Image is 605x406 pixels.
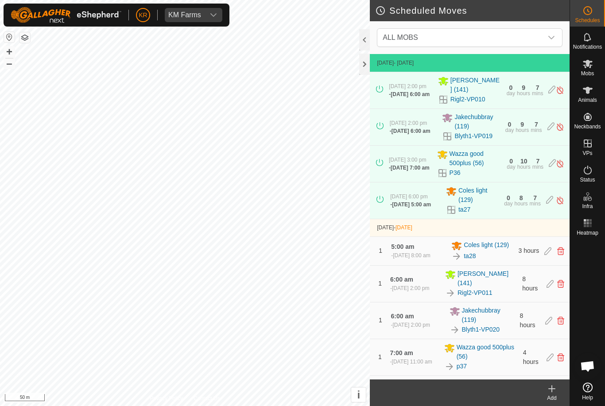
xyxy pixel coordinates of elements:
a: Privacy Policy [150,394,183,402]
div: dropdown trigger [543,29,560,46]
div: dropdown trigger [205,8,222,22]
span: Coles light (129) [464,240,509,251]
span: [DATE] 6:00 pm [390,193,427,200]
a: ta28 [464,251,476,261]
span: Jakechubbray (119) [462,306,515,325]
span: 1 [379,317,382,324]
span: 7:00 am [390,349,413,356]
span: 8 hours [520,312,535,329]
span: [DATE] 2:00 pm [389,83,426,89]
span: Help [582,395,593,400]
span: Coles light (129) [458,186,499,205]
img: To [444,361,455,372]
span: [DATE] 5:00 am [392,201,431,208]
a: Rigl2-VP010 [450,95,485,104]
span: [DATE] 6:00 am [391,91,430,97]
span: ALL MOBS [383,34,418,41]
span: ALL MOBS [379,29,543,46]
span: Infra [582,204,593,209]
button: – [4,58,15,69]
div: - [390,127,430,135]
span: [PERSON_NAME] (141) [458,269,517,288]
img: Gallagher Logo [11,7,121,23]
span: KR [139,11,147,20]
img: Turn off schedule move [556,122,564,131]
div: - [391,321,430,329]
img: Turn off schedule move [556,159,564,168]
div: hours [515,201,528,206]
div: KM Farms [168,12,201,19]
div: day [505,128,514,133]
a: Blyth1-VP020 [462,325,500,334]
div: day [507,164,515,170]
div: hours [517,164,531,170]
span: 4 hours [523,349,539,365]
span: VPs [582,151,592,156]
div: mins [532,91,543,96]
a: Contact Us [194,394,220,402]
div: mins [531,128,542,133]
span: [DATE] 7:00 am [391,165,430,171]
a: Rigl2-VP011 [458,288,493,298]
span: Neckbands [574,124,601,129]
span: [DATE] 2:00 pm [392,285,429,291]
div: - [390,358,432,366]
a: Help [570,379,605,404]
button: Reset Map [4,32,15,43]
span: - [DATE] [394,60,414,66]
div: hours [517,91,530,96]
span: [DATE] [377,60,394,66]
div: 7 [536,85,539,91]
span: Wazza good 500plus (56) [450,149,502,168]
span: 1 [379,247,382,254]
span: 6:00 am [390,276,413,283]
div: mins [532,164,543,170]
span: 5:00 am [391,243,414,250]
span: i [357,389,360,401]
span: [DATE] 11:00 am [392,359,432,365]
div: 0 [509,158,513,164]
div: 8 [520,195,523,201]
span: [DATE] [396,224,412,231]
span: Notifications [573,44,602,50]
span: Schedules [575,18,600,23]
div: - [390,284,429,292]
div: - [390,201,431,209]
div: 9 [522,85,525,91]
div: mins [530,201,541,206]
span: 6:00 am [391,313,414,320]
span: KM Farms [165,8,205,22]
span: [DATE] [377,224,394,231]
div: 7 [536,158,540,164]
div: - [389,164,430,172]
div: day [504,201,512,206]
span: [DATE] 2:00 pm [390,120,427,126]
div: 0 [507,195,510,201]
span: 8 hours [522,275,538,292]
div: 0 [509,85,512,91]
div: 10 [520,158,527,164]
img: To [445,288,456,298]
div: 7 [533,195,537,201]
span: 3 hours [519,247,539,254]
span: [PERSON_NAME] (141) [450,76,501,94]
span: 1 [378,280,382,287]
a: Blyth1-VP019 [454,131,493,141]
div: Open chat [574,353,601,379]
div: hours [516,128,529,133]
div: 0 [508,121,512,128]
h2: Scheduled Moves [375,5,570,16]
span: - [394,224,412,231]
img: Turn off schedule move [556,85,564,95]
a: ta27 [458,205,470,214]
span: Wazza good 500plus (56) [457,343,518,361]
span: [DATE] 2:00 pm [392,322,430,328]
button: + [4,46,15,57]
span: Heatmap [577,230,598,236]
div: - [389,90,430,98]
span: Jakechubbray (119) [454,112,500,131]
span: Mobs [581,71,594,76]
span: Status [580,177,595,182]
a: P36 [450,168,461,178]
div: 9 [520,121,524,128]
